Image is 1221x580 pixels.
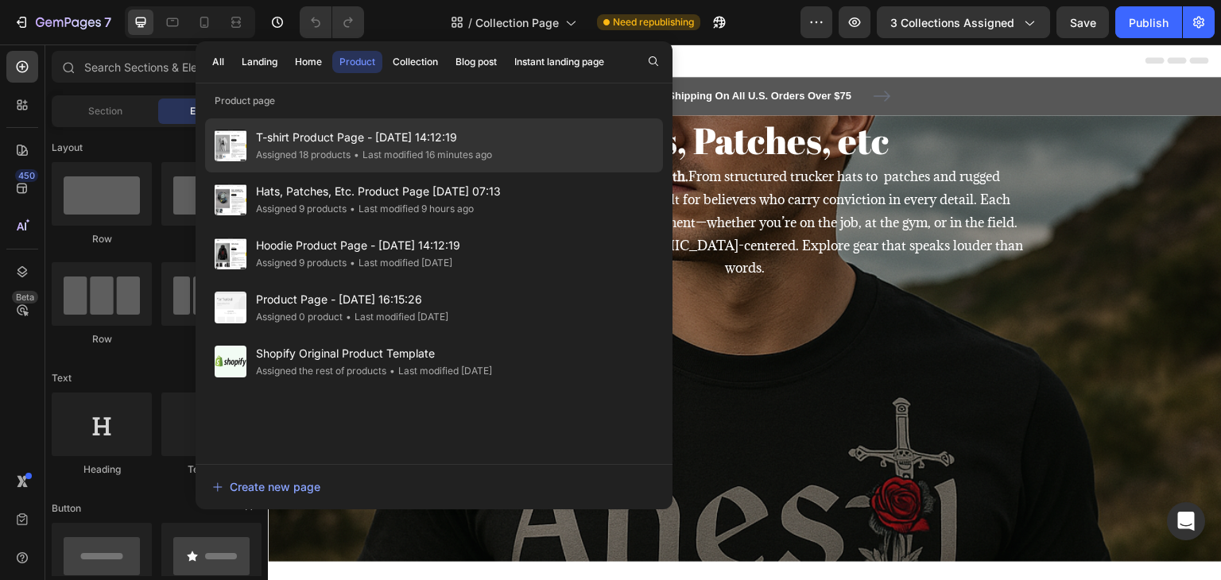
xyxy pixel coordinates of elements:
span: Product Page - [DATE] 16:15:26 [256,290,448,309]
div: Last modified 9 hours ago [347,201,474,217]
button: Blog post [448,51,504,73]
button: Home [288,51,329,73]
button: Product [332,51,382,73]
button: Landing [235,51,285,73]
span: T-shirt Product Page - [DATE] 14:12:19 [256,128,492,147]
span: • [390,365,395,377]
div: All [212,55,224,69]
div: Row [52,232,152,246]
div: Assigned the rest of products [256,363,386,379]
span: • [350,203,355,215]
span: Text [52,371,72,385]
input: Search Sections & Elements [52,51,262,83]
div: Open Intercom Messenger [1167,502,1205,540]
div: Landing [242,55,277,69]
div: Row [161,232,262,246]
span: Element [190,104,227,118]
span: Save [1070,16,1096,29]
div: Instant landing page [514,55,604,69]
span: Button [52,501,81,516]
div: Last modified [DATE] [386,363,492,379]
span: Need republishing [613,15,694,29]
div: Home [295,55,322,69]
div: 450 [15,169,38,182]
button: All [205,51,231,73]
div: Row [52,332,152,346]
div: Undo/Redo [300,6,364,38]
div: Product [339,55,375,69]
div: Last modified 16 minutes ago [351,147,492,163]
span: Hoodie Product Page - [DATE] 14:12:19 [256,236,460,255]
span: Collection Page [475,14,559,31]
iframe: Design area [268,44,1221,580]
p: Product page [196,93,673,109]
span: / [468,14,472,31]
div: Assigned 18 products [256,147,351,163]
button: Publish [1115,6,1182,38]
div: Text Block [161,462,262,477]
span: Shopify Original Product Template [256,344,492,363]
div: Row [161,332,262,346]
span: Section [88,104,122,118]
div: Create new page [212,478,320,495]
button: 7 [6,6,118,38]
span: Hats, Patches, Etc. Product Page [DATE] 07:13 [256,182,501,201]
div: Blog post [455,55,497,69]
div: Last modified [DATE] [343,309,448,325]
div: Assigned 0 product [256,309,343,325]
span: • [346,311,351,323]
button: Create new page [211,471,657,503]
div: Publish [1129,14,1169,31]
div: Last modified [DATE] [347,255,452,271]
button: 3 collections assigned [877,6,1050,38]
div: Beta [12,291,38,304]
div: Heading [52,462,152,477]
span: • [354,149,359,160]
p: 7 [104,13,111,32]
div: Assigned 9 products [256,255,347,271]
p: FREE Shipping On All U.S. Orders Over $75 [2,532,952,547]
button: Collection [386,51,445,73]
div: Collection [393,55,438,69]
span: Layout [52,141,83,155]
span: • [350,257,355,269]
span: 3 collections assigned [890,14,1014,31]
div: Assigned 9 products [256,201,347,217]
button: Save [1056,6,1109,38]
button: Instant landing page [507,51,611,73]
